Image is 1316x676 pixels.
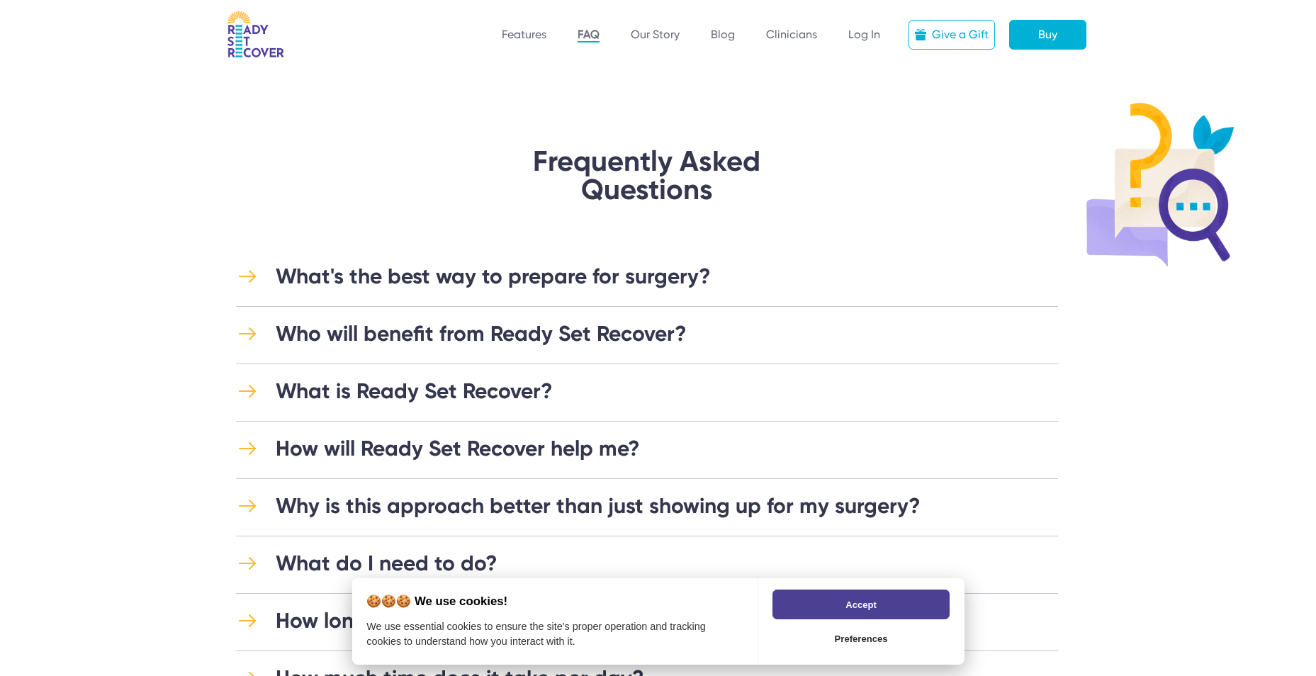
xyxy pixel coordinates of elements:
a: Log In [848,28,880,41]
a: Give a Gift [909,20,995,50]
a: Buy [1009,20,1086,50]
div: Give a Gift [932,26,989,43]
div: We use essential cookies to ensure the site's proper operation and tracking cookies to understand... [366,621,705,648]
div: Why is this approach better than just showing up for my surgery? [276,493,921,519]
div: What do I need to do? [276,551,497,576]
button: Accept [772,590,949,619]
h1: Frequently Asked Questions [466,147,828,204]
div: What's the best way to prepare for surgery? [276,264,711,289]
a: FAQ [578,28,600,43]
button: Preferences [772,624,949,653]
a: Our Story [631,28,680,41]
img: Illustration 3 [1086,102,1234,272]
div: CookieChimp [352,578,964,665]
div: What is Ready Set Recover? [276,378,553,404]
div: Who will benefit from Ready Set Recover? [276,321,687,347]
div: How long is the program? [276,608,529,633]
div: How will Ready Set Recover help me? [276,436,640,461]
h2: 🍪🍪🍪 We use cookies! [352,595,758,608]
a: Clinicians [766,28,817,41]
a: Blog [711,28,735,41]
img: RSR [227,11,284,58]
a: Features [502,28,546,41]
div: Buy [1038,26,1057,43]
